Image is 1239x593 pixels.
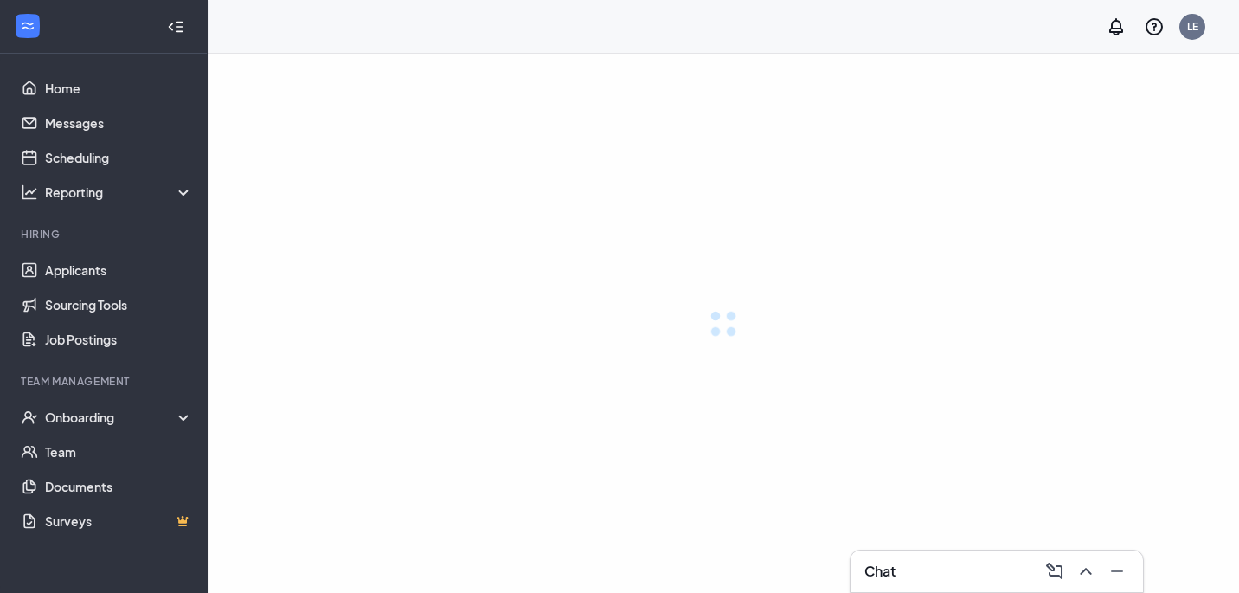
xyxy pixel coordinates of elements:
a: Job Postings [45,322,193,357]
svg: QuestionInfo [1144,16,1165,37]
svg: ComposeMessage [1044,561,1065,582]
div: Team Management [21,374,189,389]
button: ComposeMessage [1039,558,1067,585]
a: Applicants [45,253,193,287]
a: Home [45,71,193,106]
div: LE [1187,19,1198,34]
div: Onboarding [45,409,194,426]
svg: Analysis [21,184,38,201]
svg: WorkstreamLogo [19,17,36,35]
button: Minimize [1101,558,1129,585]
div: Reporting [45,184,194,201]
div: Hiring [21,227,189,242]
button: ChevronUp [1070,558,1098,585]
a: SurveysCrown [45,504,193,538]
svg: Notifications [1106,16,1127,37]
svg: ChevronUp [1075,561,1096,582]
a: Messages [45,106,193,140]
svg: UserCheck [21,409,38,426]
svg: Minimize [1107,561,1127,582]
a: Documents [45,469,193,504]
svg: Collapse [167,18,184,35]
a: Team [45,435,193,469]
h3: Chat [864,562,896,581]
a: Scheduling [45,140,193,175]
a: Sourcing Tools [45,287,193,322]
